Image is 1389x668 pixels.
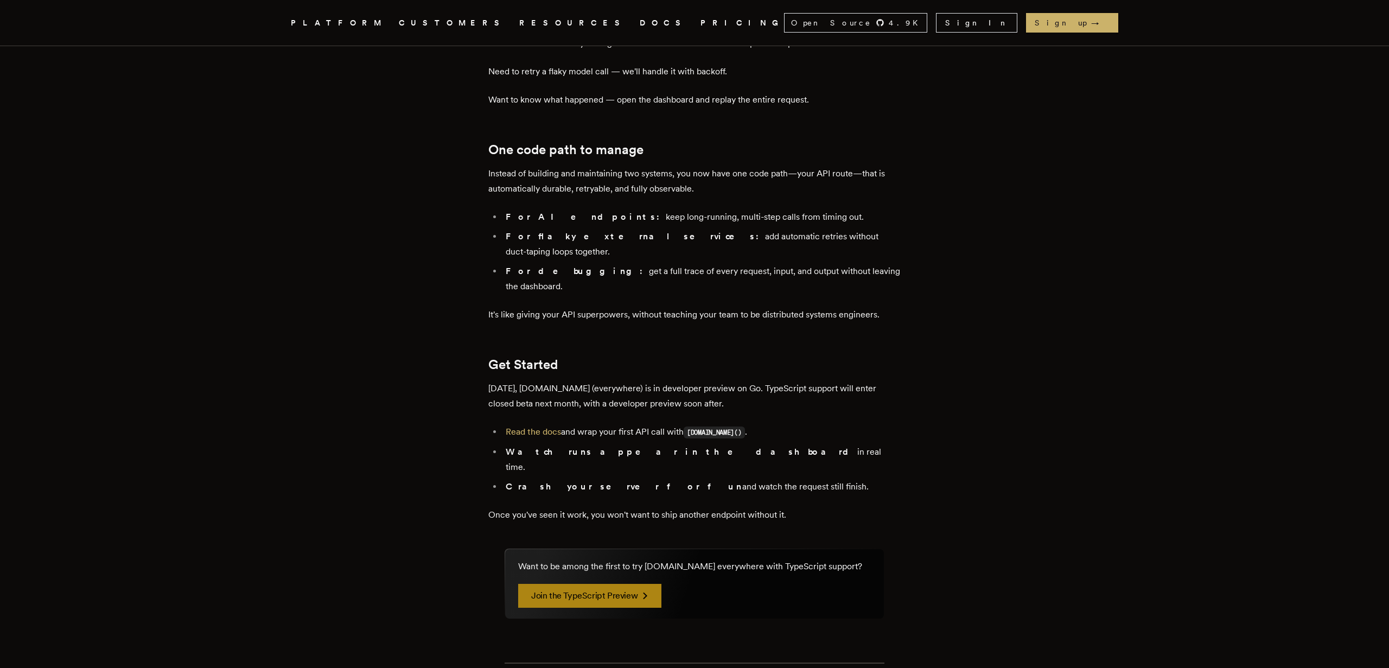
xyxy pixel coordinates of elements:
a: Read the docs [506,427,561,437]
li: get a full trace of every request, input, and output without leaving the dashboard. [502,264,901,294]
strong: Watch runs appear in the dashboard [506,447,857,457]
p: Instead of building and maintaining two systems, you now have one code path—your API route—that i... [488,166,901,196]
strong: For flaky external services: [506,231,765,241]
a: Join the TypeScript Preview [518,584,661,608]
code: [DOMAIN_NAME]() [684,427,745,438]
a: Sign up [1026,13,1118,33]
p: It's like giving your API superpowers, without teaching your team to be distributed systems engin... [488,307,901,322]
p: Want to be among the first to try [DOMAIN_NAME] everywhere with TypeScript support? [518,560,862,573]
h2: One code path to manage [488,142,901,157]
li: add automatic retries without duct-taping loops together. [502,229,901,259]
li: in real time. [502,444,901,475]
a: PRICING [700,16,784,30]
a: CUSTOMERS [399,16,506,30]
p: [DATE], [DOMAIN_NAME] (everywhere) is in developer preview on Go. TypeScript support will enter c... [488,381,901,411]
button: PLATFORM [291,16,386,30]
strong: For AI endpoints: [506,212,666,222]
button: RESOURCES [519,16,627,30]
p: Need to retry a flaky model call — we'll handle it with backoff. [488,64,901,79]
li: keep long-running, multi-step calls from timing out. [502,209,901,225]
p: Once you've seen it work, you won't want to ship another endpoint without it. [488,507,901,523]
a: DOCS [640,16,687,30]
strong: Crash your server for fun [506,481,742,492]
h2: Get Started [488,357,901,372]
span: Open Source [791,17,871,28]
p: Want to know what happened — open the dashboard and replay the entire request. [488,92,901,107]
strong: For debugging: [506,266,649,276]
li: and watch the request still finish. [502,479,901,494]
a: Sign In [936,13,1017,33]
li: and wrap your first API call with . [502,424,901,440]
span: → [1091,17,1110,28]
span: 4.9 K [889,17,925,28]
